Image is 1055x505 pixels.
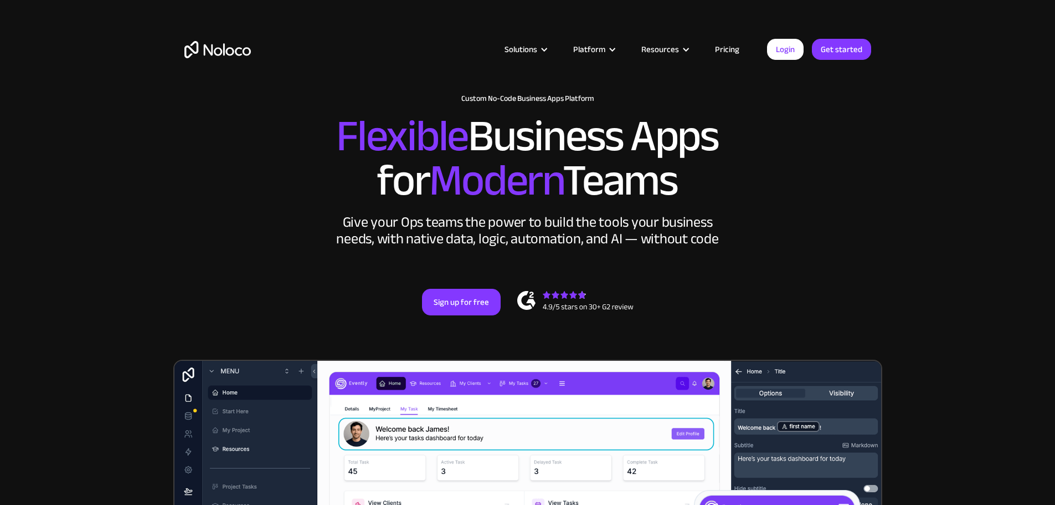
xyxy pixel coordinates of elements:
[429,139,563,222] span: Modern
[627,42,701,57] div: Resources
[184,41,251,58] a: home
[491,42,559,57] div: Solutions
[422,289,501,315] a: Sign up for free
[559,42,627,57] div: Platform
[767,39,804,60] a: Login
[641,42,679,57] div: Resources
[334,214,722,247] div: Give your Ops teams the power to build the tools your business needs, with native data, logic, au...
[812,39,871,60] a: Get started
[573,42,605,57] div: Platform
[701,42,753,57] a: Pricing
[505,42,537,57] div: Solutions
[336,95,468,177] span: Flexible
[184,114,871,203] h2: Business Apps for Teams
